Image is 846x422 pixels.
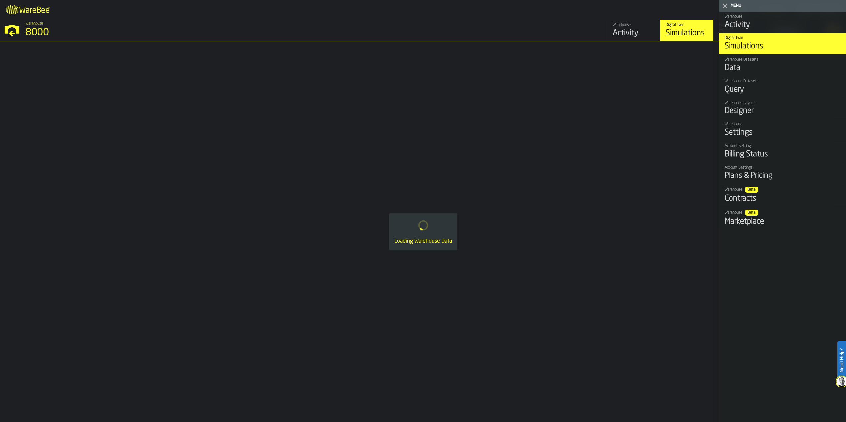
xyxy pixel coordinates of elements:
div: Digital Twin [666,23,708,27]
a: link-to-/wh/i/b2e041e4-2753-4086-a82a-958e8abdd2c7/feed/ [607,20,660,41]
span: Warehouse [25,21,43,26]
div: Activity [613,28,655,38]
div: 8000 [25,27,204,38]
div: Loading Warehouse Data [394,237,452,245]
div: Simulations [666,28,708,38]
div: Warehouse [613,23,655,27]
a: link-to-/wh/i/b2e041e4-2753-4086-a82a-958e8abdd2c7/simulations [660,20,713,41]
a: link-to-/wh/i/b2e041e4-2753-4086-a82a-958e8abdd2c7/data [713,20,766,41]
